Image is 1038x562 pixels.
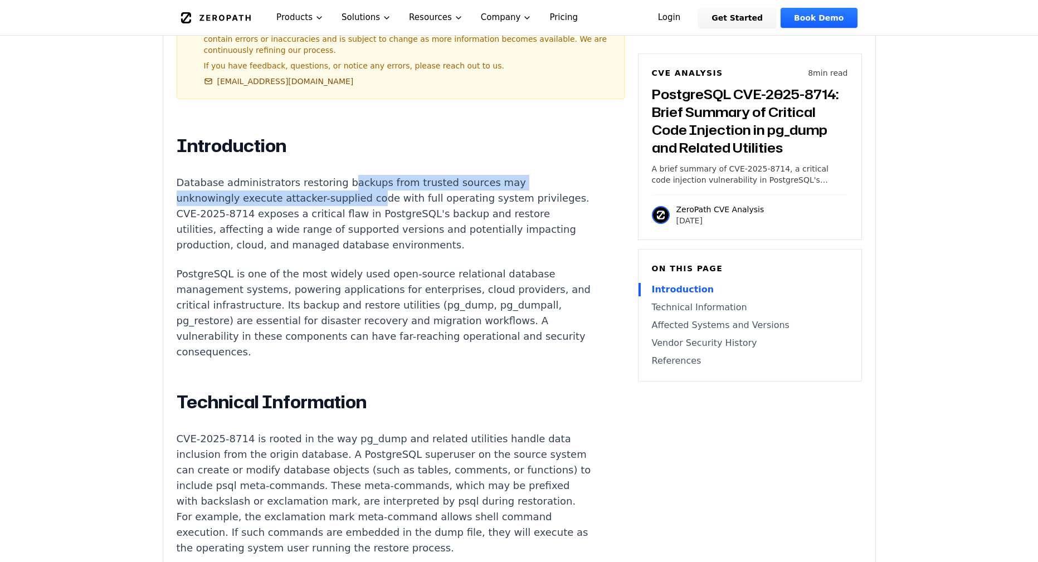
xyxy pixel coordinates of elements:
[808,67,847,79] p: 8 min read
[652,206,670,224] img: ZeroPath CVE Analysis
[177,431,591,556] p: CVE-2025-8714 is rooted in the way pg_dump and related utilities handle data inclusion from the o...
[652,263,848,274] h6: On this page
[652,301,848,314] a: Technical Information
[652,85,848,157] h3: PostgreSQL CVE-2025-8714: Brief Summary of Critical Code Injection in pg_dump and Related Utilities
[177,135,591,157] h2: Introduction
[645,8,694,28] a: Login
[652,319,848,332] a: Affected Systems and Versions
[652,336,848,350] a: Vendor Security History
[177,175,591,253] p: Database administrators restoring backups from trusted sources may unknowingly execute attacker-s...
[204,60,615,71] p: If you have feedback, questions, or notice any errors, please reach out to us.
[177,391,591,413] h2: Technical Information
[652,67,723,79] h6: CVE Analysis
[652,283,848,296] a: Introduction
[698,8,776,28] a: Get Started
[781,8,857,28] a: Book Demo
[652,163,848,185] p: A brief summary of CVE-2025-8714, a critical code injection vulnerability in PostgreSQL's pg_dump...
[676,215,764,226] p: [DATE]
[652,354,848,368] a: References
[676,204,764,215] p: ZeroPath CVE Analysis
[177,266,591,360] p: PostgreSQL is one of the most widely used open-source relational database management systems, pow...
[204,76,354,87] a: [EMAIL_ADDRESS][DOMAIN_NAME]
[204,22,615,56] p: This CVE analysis is an experimental publication that is completely AI-generated. The content may...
